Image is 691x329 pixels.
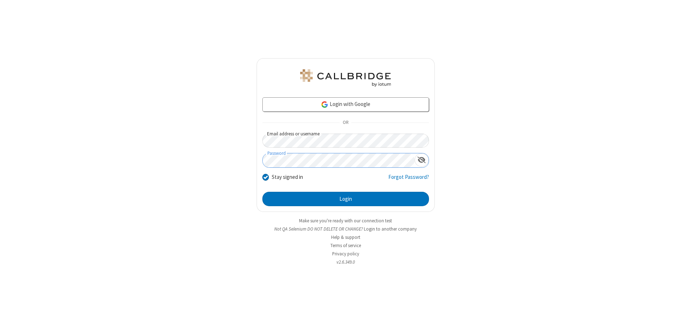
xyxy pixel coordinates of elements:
input: Password [263,153,415,167]
a: Help & support [331,234,360,240]
a: Login with Google [262,97,429,112]
a: Make sure you're ready with our connection test [299,218,392,224]
div: Show password [415,153,429,167]
li: v2.6.349.0 [257,259,435,265]
img: google-icon.png [321,101,329,108]
button: Login to another company [364,226,417,232]
a: Terms of service [330,242,361,249]
span: OR [340,118,351,128]
a: Forgot Password? [388,173,429,187]
button: Login [262,192,429,206]
li: Not QA Selenium DO NOT DELETE OR CHANGE? [257,226,435,232]
a: Privacy policy [332,251,359,257]
label: Stay signed in [272,173,303,181]
img: QA Selenium DO NOT DELETE OR CHANGE [299,69,392,87]
input: Email address or username [262,134,429,148]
